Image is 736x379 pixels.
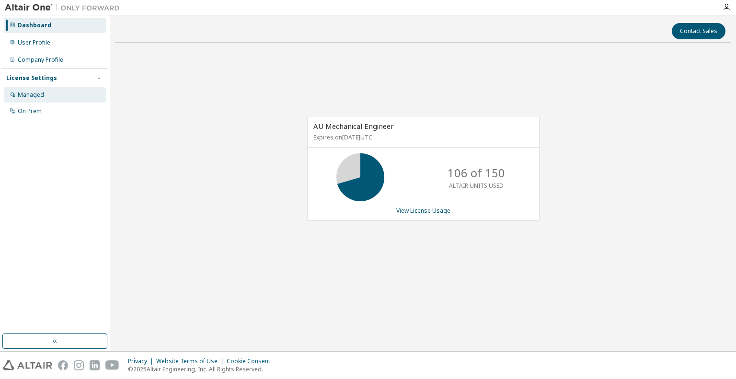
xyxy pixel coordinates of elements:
img: altair_logo.svg [3,360,52,370]
img: Altair One [5,3,125,12]
div: Privacy [128,357,156,365]
div: On Prem [18,107,42,115]
div: Cookie Consent [227,357,276,365]
div: License Settings [6,74,57,82]
div: User Profile [18,39,50,46]
img: linkedin.svg [90,360,100,370]
img: youtube.svg [105,360,119,370]
div: Website Terms of Use [156,357,227,365]
p: © 2025 Altair Engineering, Inc. All Rights Reserved. [128,365,276,373]
p: 106 of 150 [448,165,505,181]
button: Contact Sales [672,23,725,39]
div: Dashboard [18,22,51,29]
p: Expires on [DATE] UTC [313,133,531,141]
img: instagram.svg [74,360,84,370]
a: View License Usage [396,207,450,215]
div: Company Profile [18,56,63,64]
img: facebook.svg [58,360,68,370]
p: ALTAIR UNITS USED [449,182,504,190]
div: Managed [18,91,44,99]
span: AU Mechanical Engineer [313,121,394,131]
